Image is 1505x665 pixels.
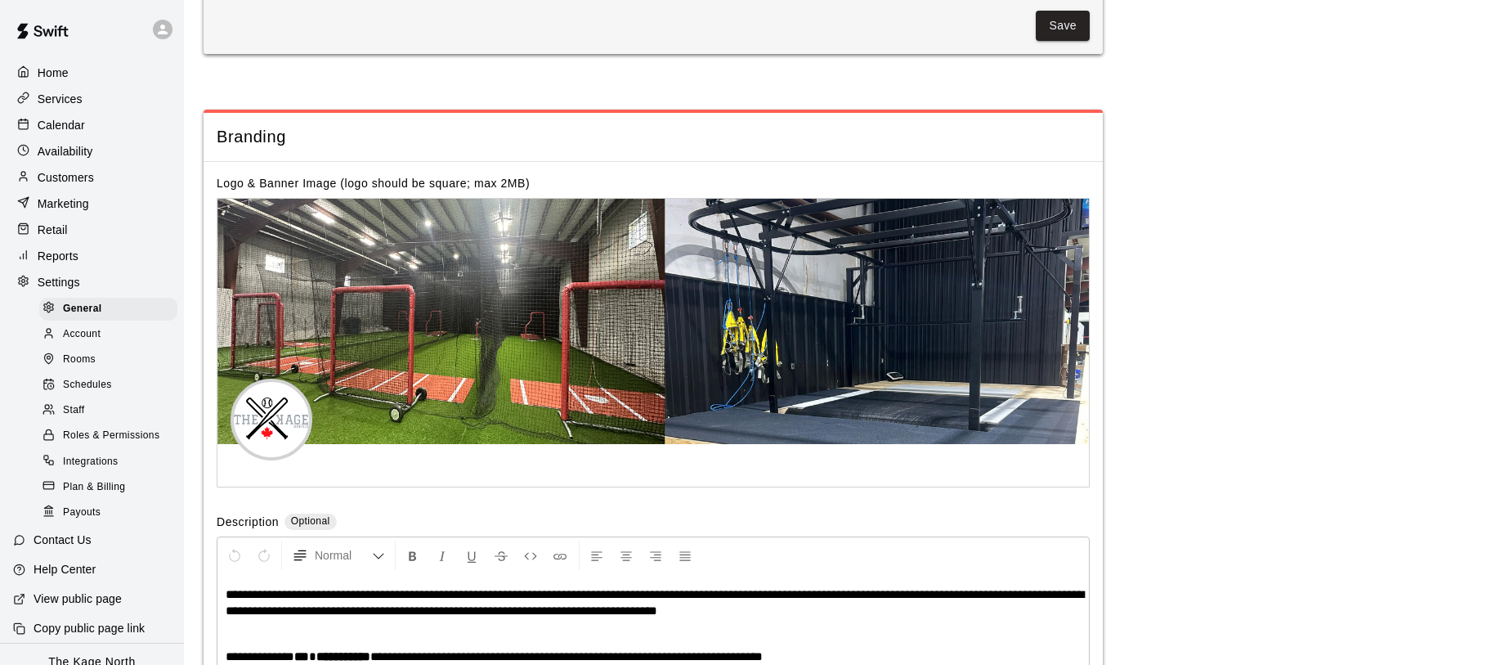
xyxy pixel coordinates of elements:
[63,454,119,470] span: Integrations
[13,113,171,137] a: Calendar
[34,620,145,636] p: Copy public page link
[39,449,184,474] a: Integrations
[458,541,486,570] button: Format Underline
[221,541,249,570] button: Undo
[39,425,177,447] div: Roles & Permissions
[13,218,171,242] a: Retail
[39,399,177,422] div: Staff
[38,248,78,264] p: Reports
[217,514,279,532] label: Description
[39,424,184,449] a: Roles & Permissions
[63,377,112,393] span: Schedules
[34,532,92,548] p: Contact Us
[1036,11,1090,41] button: Save
[38,222,68,238] p: Retail
[38,65,69,81] p: Home
[13,165,171,190] a: Customers
[39,348,184,373] a: Rooms
[546,541,574,570] button: Insert Link
[38,143,93,160] p: Availability
[13,191,171,216] a: Marketing
[39,500,184,525] a: Payouts
[39,373,184,398] a: Schedules
[13,139,171,164] a: Availability
[285,541,392,570] button: Formatting Options
[39,501,177,524] div: Payouts
[291,515,330,527] span: Optional
[34,561,96,577] p: Help Center
[217,126,1090,148] span: Branding
[39,348,177,371] div: Rooms
[612,541,640,570] button: Center Align
[38,195,89,212] p: Marketing
[13,270,171,294] a: Settings
[13,244,171,268] a: Reports
[39,296,184,321] a: General
[517,541,544,570] button: Insert Code
[428,541,456,570] button: Format Italics
[39,398,184,424] a: Staff
[642,541,670,570] button: Right Align
[39,298,177,321] div: General
[583,541,611,570] button: Left Align
[39,323,177,346] div: Account
[39,474,184,500] a: Plan & Billing
[63,479,125,496] span: Plan & Billing
[63,402,84,419] span: Staff
[63,505,101,521] span: Payouts
[39,476,177,499] div: Plan & Billing
[399,541,427,570] button: Format Bold
[38,169,94,186] p: Customers
[38,91,83,107] p: Services
[38,274,80,290] p: Settings
[13,87,171,111] a: Services
[487,541,515,570] button: Format Strikethrough
[63,326,101,343] span: Account
[671,541,699,570] button: Justify Align
[217,177,530,190] label: Logo & Banner Image (logo should be square; max 2MB)
[63,352,96,368] span: Rooms
[39,374,177,397] div: Schedules
[39,321,184,347] a: Account
[39,451,177,474] div: Integrations
[13,61,171,85] a: Home
[38,117,85,133] p: Calendar
[34,591,122,607] p: View public page
[63,428,159,444] span: Roles & Permissions
[315,547,372,564] span: Normal
[63,301,102,317] span: General
[250,541,278,570] button: Redo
